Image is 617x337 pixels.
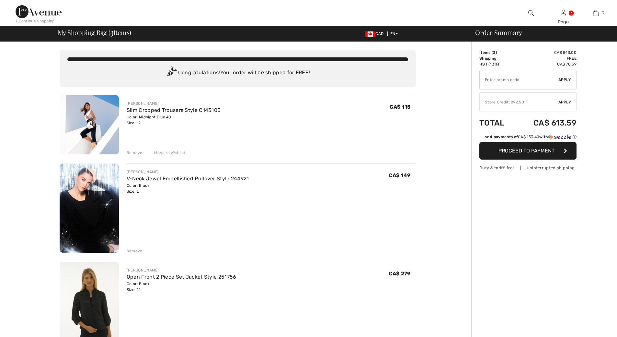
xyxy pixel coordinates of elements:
[515,55,577,61] td: Free
[127,281,236,293] div: Color: Black Size: 12
[602,10,604,16] span: 3
[479,134,577,142] div: or 4 payments ofCA$ 153.40withSezzle Click to learn more about Sezzle
[149,150,186,156] div: Move to Wishlist
[58,29,131,36] span: My Shopping Bag ( Items)
[127,107,221,113] a: Slim Cropped Trousers Style C143105
[127,183,249,194] div: Color: Black Size: L
[498,148,554,154] span: Proceed to Payment
[528,9,534,17] img: search the website
[390,31,398,36] span: EN
[60,163,119,253] img: V-Neck Jewel Embellished Pullover Style 244921
[389,271,410,277] span: CA$ 279
[127,274,236,280] a: Open Front 2 Piece Set Jacket Style 251756
[593,9,599,17] img: My Bag
[365,31,375,37] img: Canadian Dollar
[60,95,119,154] img: Slim Cropped Trousers Style C143105
[518,135,539,139] span: CA$ 153.40
[110,28,113,36] span: 3
[165,66,178,79] img: Congratulation2.svg
[480,70,558,90] input: Promo code
[479,112,515,134] td: Total
[479,55,515,61] td: Shipping
[558,77,571,83] span: Apply
[67,66,408,79] div: Congratulations! Your order will be shipped for FREE!
[479,50,515,55] td: Items ( )
[16,5,62,18] img: 1ère Avenue
[16,18,55,24] div: < Continue Shopping
[547,18,579,25] div: Pogo
[493,50,496,55] span: 3
[561,9,566,17] img: My Info
[127,267,236,273] div: [PERSON_NAME]
[127,248,143,254] div: Remove
[127,101,221,106] div: [PERSON_NAME]
[485,134,577,140] div: or 4 payments of with
[127,169,249,175] div: [PERSON_NAME]
[127,150,143,156] div: Remove
[515,50,577,55] td: CA$ 543.00
[467,29,613,36] div: Order Summary
[515,61,577,67] td: CA$ 70.59
[479,142,577,160] button: Proceed to Payment
[365,31,386,36] span: CAD
[480,99,558,105] div: Store Credit: 292.50
[515,112,577,134] td: CA$ 613.59
[127,114,221,126] div: Color: Midnight Blue 40 Size: 12
[479,61,515,67] td: HST (13%)
[548,134,571,140] img: Sezzle
[127,175,249,182] a: V-Neck Jewel Embellished Pullover Style 244921
[580,9,611,17] a: 3
[479,165,577,171] div: Duty & tariff-free | Uninterrupted shipping
[389,172,410,178] span: CA$ 149
[561,10,566,16] a: Sign In
[390,104,410,110] span: CA$ 115
[558,99,571,105] span: Apply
